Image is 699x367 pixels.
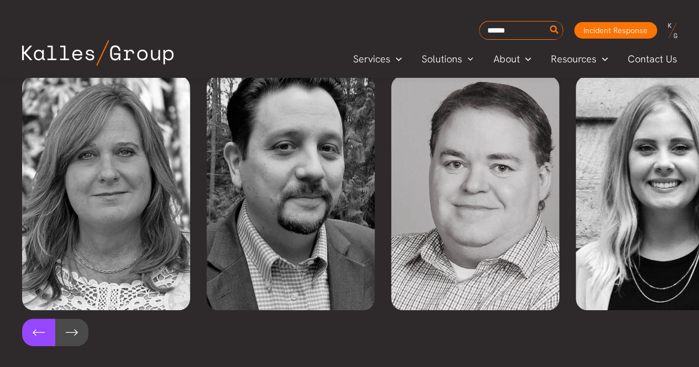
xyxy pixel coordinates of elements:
span: Resources [551,51,596,67]
span: Menu Toggle [519,51,531,67]
span: Services [353,51,390,67]
a: ResourcesMenu Toggle [541,51,618,67]
a: Contact Us [618,51,688,67]
span: Contact Us [628,51,677,67]
a: SolutionsMenu Toggle [412,51,483,67]
span: Menu Toggle [462,51,474,67]
img: Kalles Group [22,40,174,66]
button: Search [548,22,561,39]
span: Menu Toggle [596,51,608,67]
span: Solutions [422,51,462,67]
a: ServicesMenu Toggle [343,51,412,67]
nav: Primary Site Navigation [343,50,688,68]
a: AboutMenu Toggle [483,51,541,67]
a: Incident Response [574,22,657,39]
span: Menu Toggle [390,51,402,67]
span: About [493,51,519,67]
